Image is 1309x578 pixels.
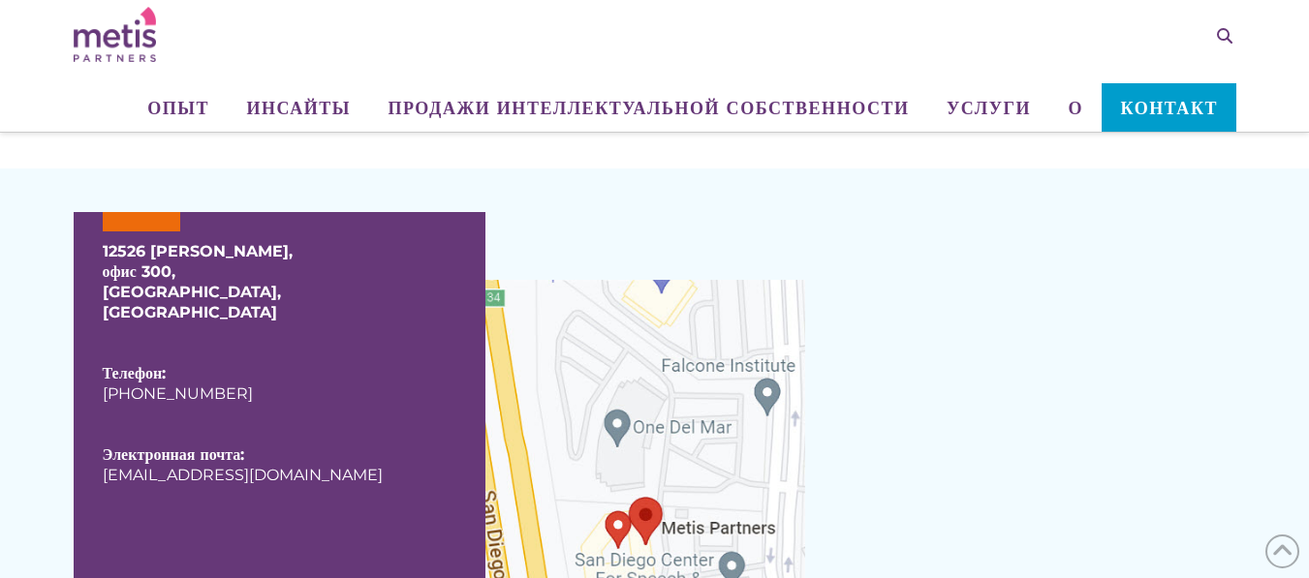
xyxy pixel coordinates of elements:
[103,364,167,382] font: Телефон:
[947,98,1031,119] font: Услуги
[103,466,383,484] a: [EMAIL_ADDRESS][DOMAIN_NAME]
[103,283,281,321] font: [GEOGRAPHIC_DATA], [GEOGRAPHIC_DATA]
[74,7,156,62] img: Метис Партнеры
[103,384,253,403] a: [PHONE_NUMBER]
[388,98,909,119] font: Продажи интеллектуальной собственности
[1121,98,1218,119] font: Контакт
[103,445,245,464] font: Электронная почта:
[1102,83,1236,132] a: Контакт
[147,98,209,119] font: Опыт
[1069,98,1084,119] font: О
[103,262,175,281] font: офис 300,
[1265,534,1299,568] span: Вернуться наверх
[103,242,293,260] font: 12526 [PERSON_NAME],
[246,98,351,119] font: Инсайты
